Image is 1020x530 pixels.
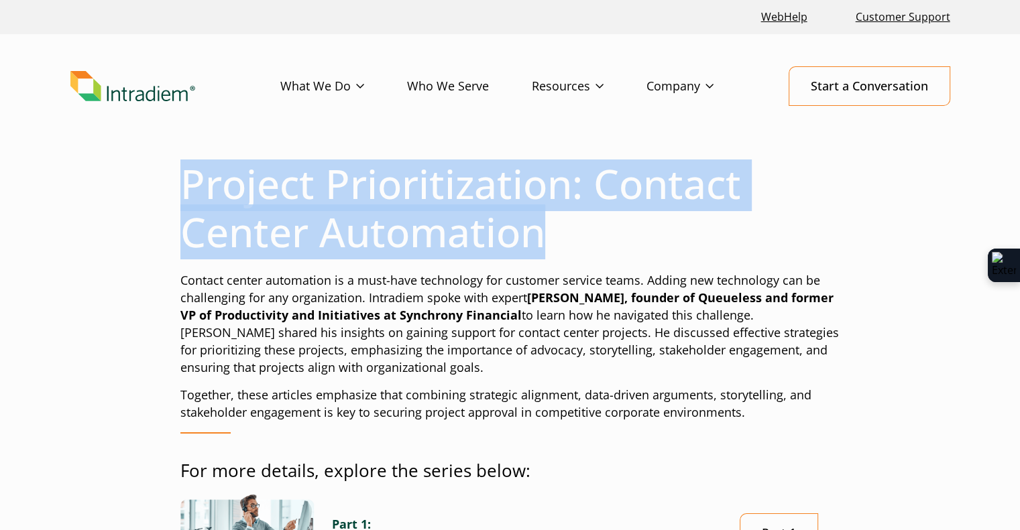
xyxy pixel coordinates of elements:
[992,252,1016,279] img: Extension Icon
[280,67,407,106] a: What We Do
[180,272,840,376] p: Contact center automation is a must-have technology for customer service teams. Adding new techno...
[180,387,840,421] p: Together, these articles emphasize that combining strategic alignment, data-driven arguments, sto...
[70,71,195,102] img: Intradiem
[70,71,280,102] a: Link to homepage of Intradiem
[756,3,813,31] a: Link opens in a new window
[532,67,646,106] a: Resources
[407,67,532,106] a: Who We Serve
[180,159,840,256] h1: Project Prioritization: Contact Center Automation
[789,66,950,106] a: Start a Conversation
[850,3,956,31] a: Customer Support
[646,67,756,106] a: Company
[180,289,834,323] strong: [PERSON_NAME], founder of Queueless and former VP of Productivity and Initiatives at Synchrony Fi...
[180,458,840,483] p: For more details, explore the series below:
